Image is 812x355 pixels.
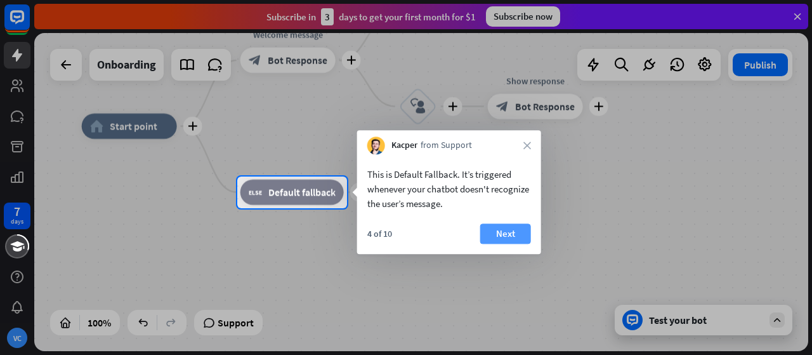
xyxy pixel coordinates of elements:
button: Next [480,224,531,244]
span: Default fallback [268,186,336,199]
i: block_fallback [249,186,262,199]
div: 4 of 10 [367,228,392,239]
div: This is Default Fallback. It’s triggered whenever your chatbot doesn't recognize the user’s message. [367,167,531,211]
span: Kacper [391,140,417,152]
span: from Support [421,140,472,152]
i: close [523,142,531,149]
